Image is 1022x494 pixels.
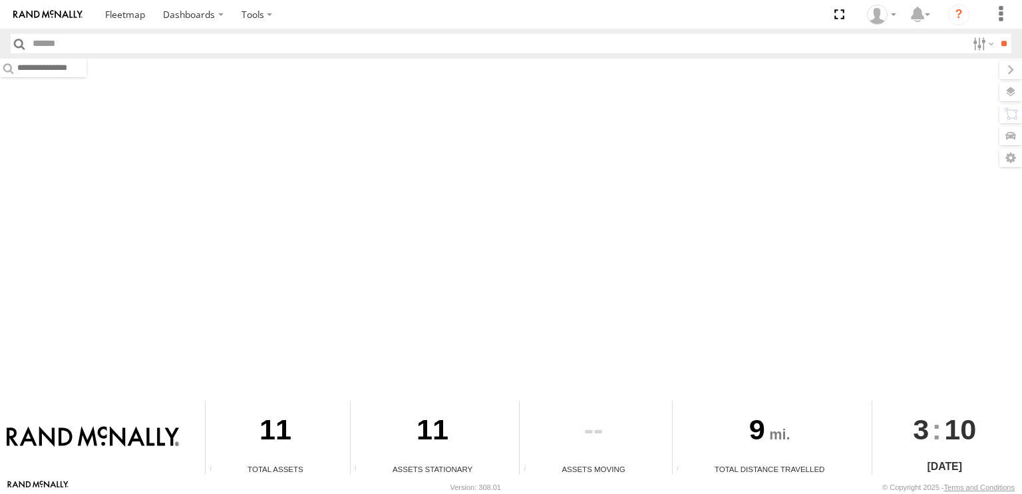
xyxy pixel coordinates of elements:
[351,463,514,475] div: Assets Stationary
[7,426,179,449] img: Rand McNally
[944,483,1015,491] a: Terms and Conditions
[206,463,345,475] div: Total Assets
[450,483,501,491] div: Version: 308.01
[520,463,667,475] div: Assets Moving
[948,4,969,25] i: ?
[862,5,901,25] div: Valeo Dash
[351,465,371,475] div: Total number of assets current stationary.
[673,401,867,463] div: 9
[913,401,929,458] span: 3
[872,459,1017,475] div: [DATE]
[13,10,83,19] img: rand-logo.svg
[999,148,1022,167] label: Map Settings
[206,465,226,475] div: Total number of Enabled Assets
[206,401,345,463] div: 11
[967,34,996,53] label: Search Filter Options
[882,483,1015,491] div: © Copyright 2025 -
[351,401,514,463] div: 11
[520,465,540,475] div: Total number of assets current in transit.
[872,401,1017,458] div: :
[673,463,867,475] div: Total Distance Travelled
[7,481,69,494] a: Visit our Website
[673,465,693,475] div: Total distance travelled by all assets within specified date range and applied filters
[944,401,976,458] span: 10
